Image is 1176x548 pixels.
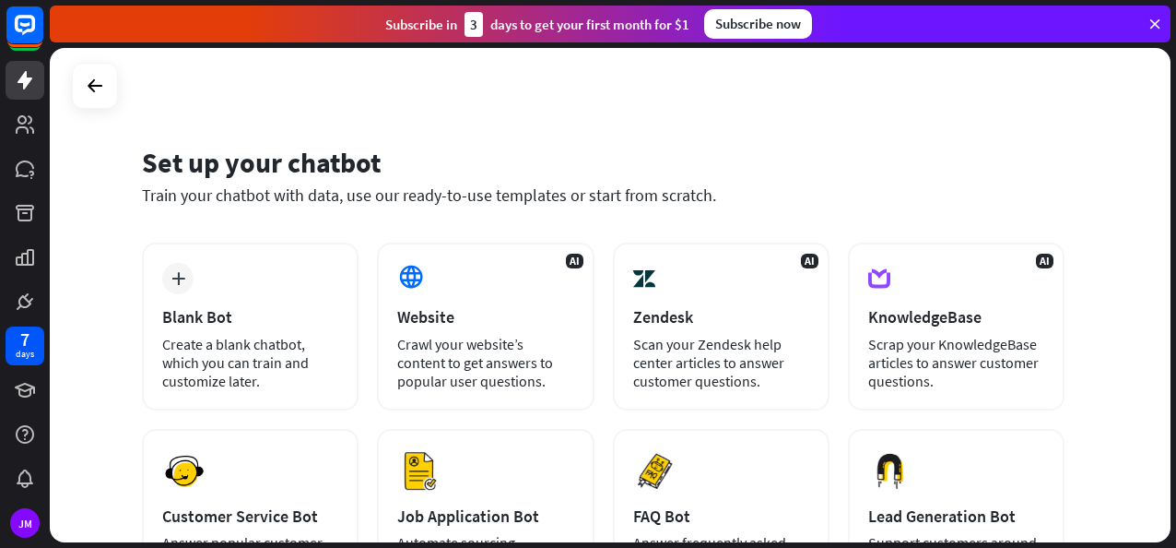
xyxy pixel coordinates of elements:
[465,12,483,37] div: 3
[704,9,812,39] div: Subscribe now
[16,348,34,361] div: days
[6,327,44,365] a: 7 days
[10,508,40,538] div: JM
[20,331,29,348] div: 7
[385,12,689,37] div: Subscribe in days to get your first month for $1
